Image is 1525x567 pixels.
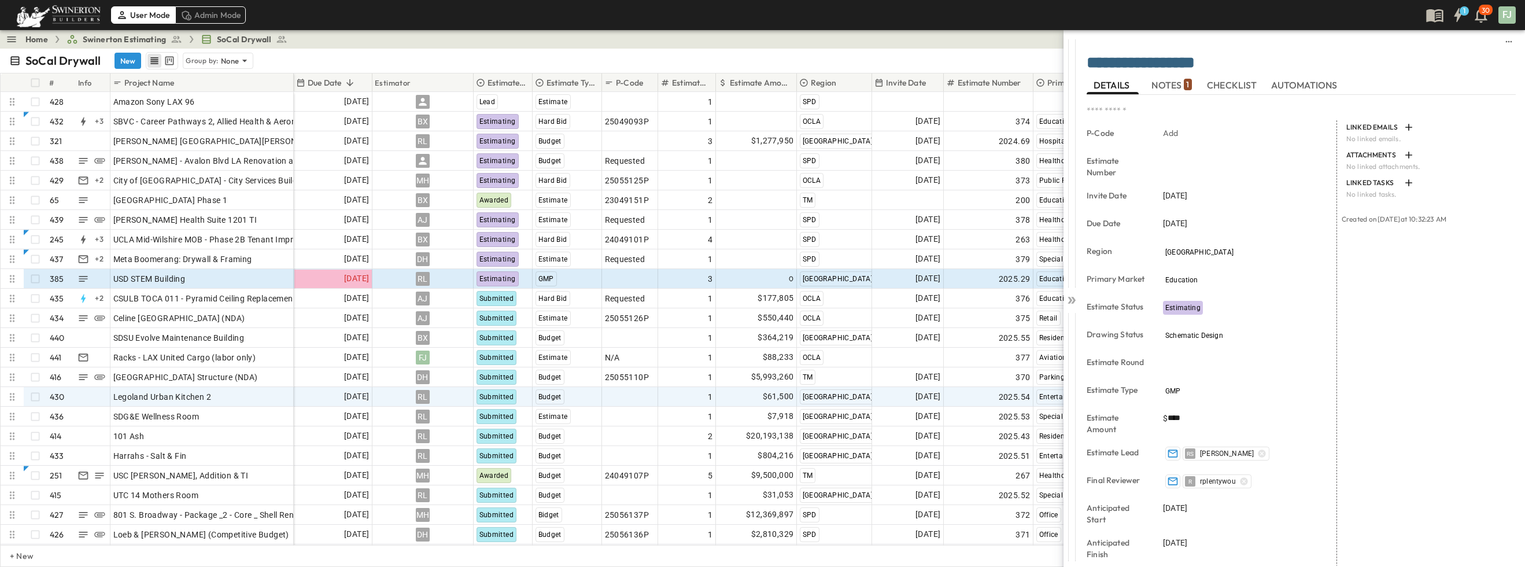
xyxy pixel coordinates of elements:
span: [GEOGRAPHIC_DATA] [803,275,873,283]
span: 1 [708,175,712,186]
span: rplentywou [1200,477,1236,486]
span: OCLA [803,314,821,322]
p: Due Date [308,77,341,89]
span: [GEOGRAPHIC_DATA] [803,432,873,440]
span: CSULB TOCA 011 - Pyramid Ceiling Replacement [113,293,297,304]
div: Estimator [375,67,411,99]
span: Lead [479,98,496,106]
span: Requested [605,214,645,226]
span: Estimating [1165,304,1201,312]
p: 321 [50,135,62,147]
span: Estimating [479,235,516,244]
span: [DATE] [344,429,369,443]
span: Budget [538,472,562,480]
p: 440 [50,332,65,344]
span: [DATE] [344,311,369,325]
span: GMP [1165,387,1181,395]
span: Loeb & [PERSON_NAME] (Competitive Budget) [113,529,289,540]
span: 25055110P [605,371,649,383]
span: $1,277,950 [751,134,794,148]
span: 1 [708,96,712,108]
span: [GEOGRAPHIC_DATA] Structure (NDA) [113,371,258,383]
span: [DATE] [344,134,369,148]
p: 385 [50,273,64,285]
div: RL [416,134,430,148]
span: 1 [708,253,712,265]
span: [PERSON_NAME] Health Suite 1201 TI [113,214,257,226]
p: Region [811,77,836,89]
span: 1 [708,489,712,501]
span: Submitted [479,432,514,440]
span: 2 [708,194,712,206]
span: [DATE] [344,174,369,187]
span: Budget [538,373,562,381]
p: Anticipated Start [1087,502,1147,525]
span: GMP [538,275,554,283]
span: [GEOGRAPHIC_DATA] [1165,248,1234,256]
div: BX [416,115,430,128]
span: [PERSON_NAME] [1200,449,1254,458]
span: RS [1187,454,1194,454]
span: [DATE] [344,115,369,128]
span: Estimate [538,196,568,204]
span: $31,053 [763,488,794,502]
span: TM [803,472,813,480]
p: No linked emails. [1346,134,1509,143]
nav: breadcrumbs [25,34,294,45]
button: sidedrawer-menu [1502,35,1516,49]
span: Hard Bid [538,117,567,126]
div: BX [416,331,430,345]
span: 101 Ash [113,430,145,442]
span: 1 [708,391,712,403]
span: [DATE] [344,449,369,462]
span: 3 [708,135,712,147]
span: TM [803,196,813,204]
p: 1 [1186,79,1189,90]
p: No linked attachments. [1346,162,1509,171]
span: Schematic Design [1165,332,1223,340]
span: 25049093P [605,116,649,127]
p: Invite Date [1087,190,1147,201]
span: SPD [803,235,817,244]
p: P-Code [616,77,643,89]
span: SPD [803,531,817,539]
div: + 2 [93,252,106,266]
span: Submitted [479,294,514,303]
p: LINKED TASKS [1346,178,1400,187]
span: [DATE] [1163,190,1187,201]
p: 415 [50,489,62,501]
span: Budget [538,334,562,342]
div: RL [416,390,430,404]
div: + 2 [93,292,106,305]
span: CHECKLIST [1207,80,1260,90]
p: 437 [50,253,64,265]
p: Estimate Type [1087,384,1147,396]
span: OCLA [803,354,821,362]
div: MH [416,508,430,522]
span: [GEOGRAPHIC_DATA] [803,491,873,499]
span: $9,500,000 [751,469,794,482]
div: MH [416,469,430,483]
span: [PERSON_NAME] [GEOGRAPHIC_DATA][PERSON_NAME] [113,135,327,147]
span: OCLA [803,176,821,185]
p: 433 [50,450,64,462]
span: Estimate [538,255,568,263]
span: 1 [708,214,712,226]
p: No linked tasks. [1346,190,1509,199]
span: [DATE] [344,252,369,266]
span: $550,440 [758,311,793,325]
span: $88,233 [763,351,794,364]
div: RL [416,410,430,424]
span: USD STEM Building [113,273,186,285]
span: 2 [708,430,712,442]
span: Meta Boomerang: Drywall & Framing [113,253,252,265]
span: [DATE] [344,488,369,502]
span: [DATE] [344,213,369,226]
span: 801 S. Broadway - Package _2 - Core _ Shell Renovation [113,509,323,521]
span: 1 [708,509,712,521]
span: 1 [708,155,712,167]
span: 25056137P [605,509,649,521]
span: NOTES [1151,80,1191,90]
p: 416 [50,371,62,383]
span: Harrahs - Salt & Fin [113,450,187,462]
